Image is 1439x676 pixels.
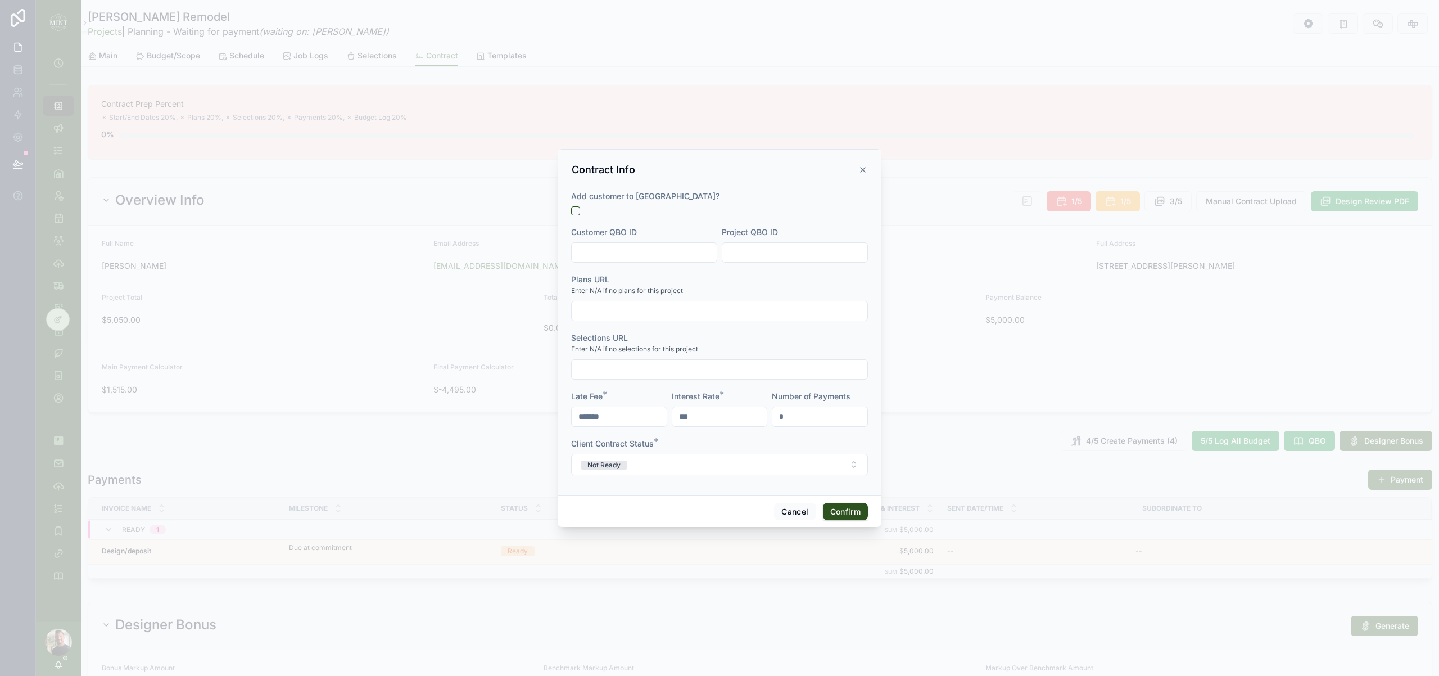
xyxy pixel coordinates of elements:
h3: Contract Info [572,163,635,177]
button: Cancel [774,503,816,521]
div: Not Ready [587,461,621,470]
span: Late Fee [571,391,603,401]
button: Confirm [823,503,868,521]
span: Number of Payments [772,391,850,401]
span: Project QBO ID [722,227,778,237]
span: Customer QBO ID [571,227,637,237]
span: Enter N/A if no selections for this project [571,345,698,354]
span: Enter N/A if no plans for this project [571,286,683,295]
span: Plans URL [571,274,609,284]
span: Interest Rate [672,391,719,401]
button: Select Button [571,454,868,475]
span: Selections URL [571,333,628,342]
span: Client Contract Status [571,439,654,448]
span: Add customer to [GEOGRAPHIC_DATA]? [571,191,719,201]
